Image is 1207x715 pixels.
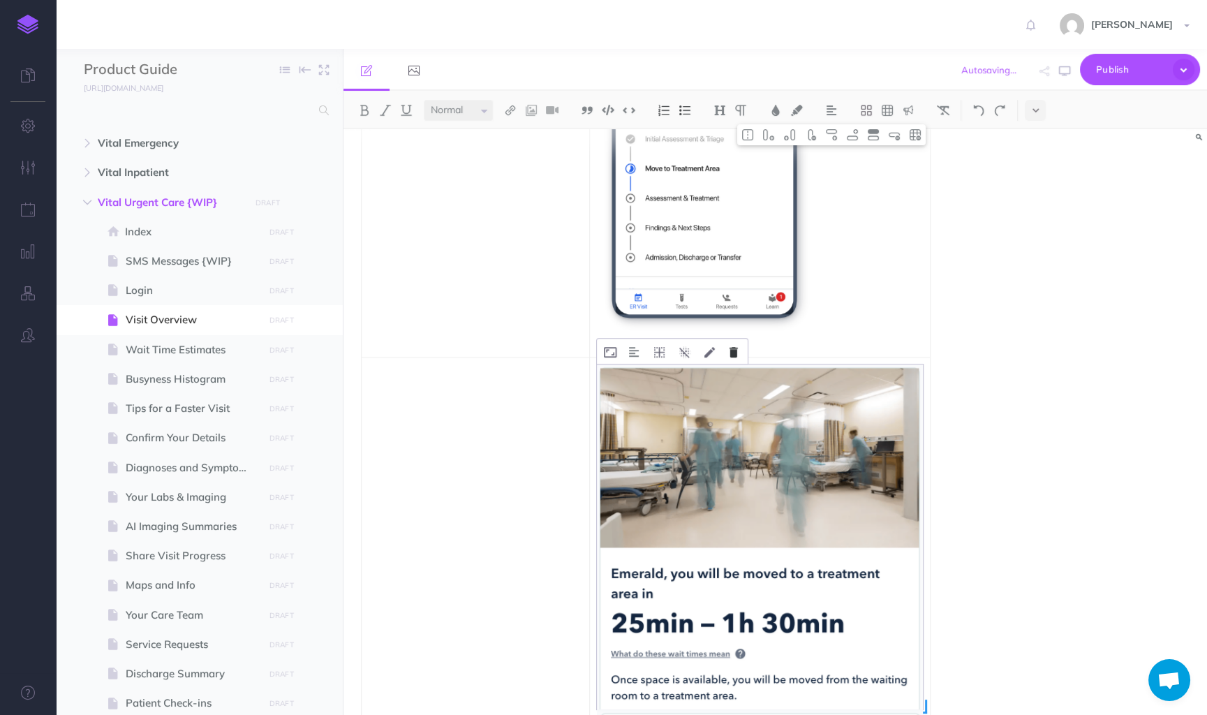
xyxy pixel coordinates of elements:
[846,129,859,140] img: Add row after button
[126,371,259,388] span: Busyness Histogram
[126,429,259,446] span: Confirm Your Details
[602,105,614,115] img: Code block button
[269,640,294,649] small: DRAFT
[790,105,803,116] img: Text background color button
[825,105,838,116] img: Alignment dropdown menu button
[264,342,299,358] button: DRAFT
[126,577,259,594] span: Maps and Info
[358,105,371,116] img: Bold button
[126,341,259,358] span: Wait Time Estimates
[269,286,294,295] small: DRAFT
[379,105,392,116] img: Italic button
[126,459,259,476] span: Diagnoses and Symptom Video Education
[269,464,294,473] small: DRAFT
[741,129,754,140] img: Toggle cell merge button
[888,129,901,140] img: Delete row button
[734,105,747,116] img: Paragraph button
[269,316,294,325] small: DRAFT
[623,105,635,115] img: Inline code button
[264,371,299,388] button: DRAFT
[126,665,259,682] span: Discharge Summary
[256,198,280,207] small: DRAFT
[264,253,299,270] button: DRAFT
[251,195,286,211] button: DRAFT
[902,105,914,116] img: Callout dropdown menu button
[126,636,259,653] span: Service Requests
[126,282,259,299] span: Login
[713,105,726,116] img: Headings dropdown button
[126,695,259,712] span: Patient Check-ins
[1060,13,1084,38] img: 5da3de2ef7f569c4e7af1a906648a0de.jpg
[825,129,838,140] img: Add row before button
[98,135,242,152] span: Vital Emergency
[264,548,299,564] button: DRAFT
[126,518,259,535] span: AI Imaging Summaries
[84,59,248,80] input: Documentation Name
[269,552,294,561] small: DRAFT
[84,83,163,93] small: [URL][DOMAIN_NAME]
[769,105,782,116] img: Text color button
[56,80,177,94] a: [URL][DOMAIN_NAME]
[17,15,38,34] img: logo-mark.svg
[84,98,311,123] input: Search
[264,666,299,682] button: DRAFT
[264,637,299,653] button: DRAFT
[762,129,775,140] img: Add column Before Merge
[972,105,985,116] img: Undo
[269,670,294,679] small: DRAFT
[909,129,921,140] img: Delete table button
[126,311,259,328] span: Visit Overview
[546,105,558,116] img: Add video button
[783,129,796,140] img: Add column after merge button
[525,105,538,116] img: Add image button
[264,577,299,594] button: DRAFT
[269,346,294,355] small: DRAFT
[400,105,413,116] img: Underline button
[581,105,593,116] img: Blockquote button
[264,519,299,535] button: DRAFT
[867,129,880,140] img: Toggle row header button
[125,223,259,240] span: Index
[264,401,299,417] button: DRAFT
[269,699,294,708] small: DRAFT
[126,253,259,270] span: SMS Messages {WIP}
[881,105,894,116] img: Create table button
[804,129,817,140] img: Delete column button
[269,493,294,502] small: DRAFT
[269,581,294,590] small: DRAFT
[126,400,259,417] span: Tips for a Faster Visit
[629,346,639,357] img: Alignment dropdown menu button
[264,489,299,506] button: DRAFT
[126,607,259,624] span: Your Care Team
[658,105,670,116] img: Ordered list button
[264,283,299,299] button: DRAFT
[98,194,242,211] span: Vital Urgent Care {WIP}
[597,364,923,709] img: BNFNJd9oiyKLQLgCdji8.png
[1080,54,1200,85] button: Publish
[269,404,294,413] small: DRAFT
[269,228,294,237] small: DRAFT
[98,164,242,181] span: Vital Inpatient
[1084,18,1180,31] span: [PERSON_NAME]
[269,434,294,443] small: DRAFT
[961,64,1016,75] span: Autosaving...
[264,460,299,476] button: DRAFT
[269,257,294,266] small: DRAFT
[937,105,949,116] img: Clear styles button
[269,375,294,384] small: DRAFT
[264,607,299,624] button: DRAFT
[264,224,299,240] button: DRAFT
[1096,59,1166,80] span: Publish
[126,489,259,506] span: Your Labs & Imaging
[504,105,517,116] img: Link button
[269,611,294,620] small: DRAFT
[1148,659,1190,701] a: Open chat
[264,695,299,712] button: DRAFT
[269,522,294,531] small: DRAFT
[679,105,691,116] img: Unordered list button
[126,547,259,564] span: Share Visit Progress
[264,312,299,328] button: DRAFT
[264,430,299,446] button: DRAFT
[993,105,1006,116] img: Redo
